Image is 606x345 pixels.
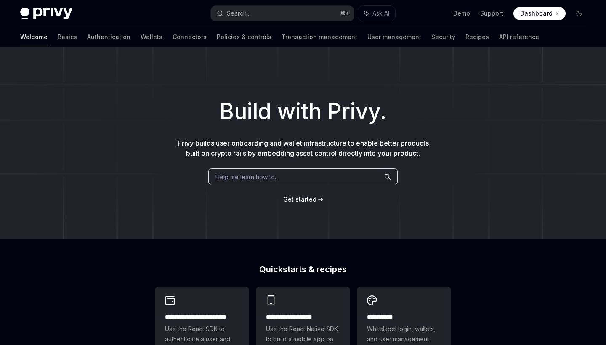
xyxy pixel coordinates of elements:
span: Help me learn how to… [215,172,279,181]
a: Welcome [20,27,48,47]
button: Ask AI [358,6,395,21]
a: Transaction management [282,27,357,47]
span: Ask AI [372,9,389,18]
a: Policies & controls [217,27,271,47]
a: Get started [283,195,316,204]
a: Recipes [465,27,489,47]
h1: Build with Privy. [13,95,593,128]
a: Support [480,9,503,18]
div: Search... [227,8,250,19]
a: Security [431,27,455,47]
img: dark logo [20,8,72,19]
a: User management [367,27,421,47]
a: Dashboard [513,7,566,20]
span: Dashboard [520,9,553,18]
a: Wallets [141,27,162,47]
a: API reference [499,27,539,47]
button: Search...⌘K [211,6,353,21]
button: Toggle dark mode [572,7,586,20]
a: Basics [58,27,77,47]
a: Demo [453,9,470,18]
span: Privy builds user onboarding and wallet infrastructure to enable better products built on crypto ... [178,139,429,157]
a: Authentication [87,27,130,47]
a: Connectors [173,27,207,47]
h2: Quickstarts & recipes [155,265,451,273]
span: ⌘ K [340,10,349,17]
span: Get started [283,196,316,203]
